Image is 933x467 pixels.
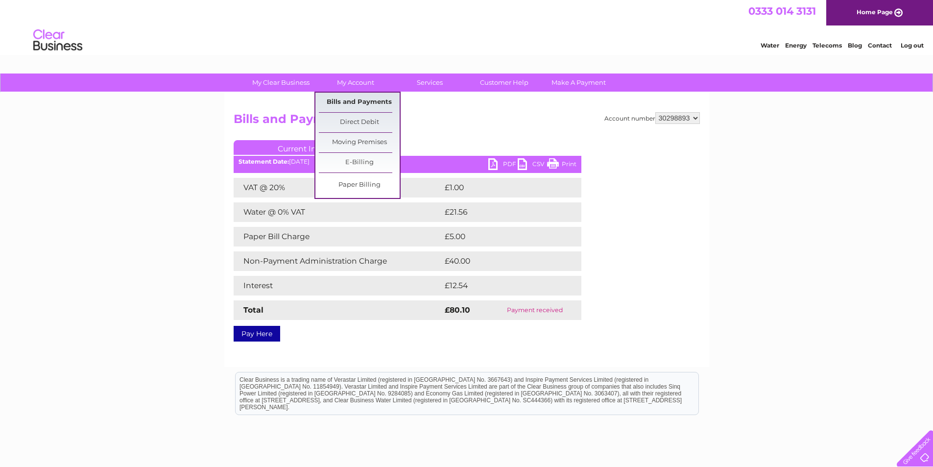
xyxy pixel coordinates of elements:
[442,276,561,295] td: £12.54
[319,93,400,112] a: Bills and Payments
[234,326,280,342] a: Pay Here
[518,158,547,172] a: CSV
[901,42,924,49] a: Log out
[604,112,700,124] div: Account number
[315,74,396,92] a: My Account
[848,42,862,49] a: Blog
[240,74,321,92] a: My Clear Business
[785,42,807,49] a: Energy
[33,25,83,55] img: logo.png
[868,42,892,49] a: Contact
[234,227,442,246] td: Paper Bill Charge
[234,112,700,131] h2: Bills and Payments
[234,178,442,197] td: VAT @ 20%
[319,175,400,195] a: Paper Billing
[464,74,545,92] a: Customer Help
[234,140,381,155] a: Current Invoice
[442,202,561,222] td: £21.56
[547,158,576,172] a: Print
[748,5,816,17] a: 0333 014 3131
[234,276,442,295] td: Interest
[813,42,842,49] a: Telecoms
[319,153,400,172] a: E-Billing
[243,305,263,315] strong: Total
[761,42,779,49] a: Water
[445,305,470,315] strong: £80.10
[239,158,289,165] b: Statement Date:
[442,227,559,246] td: £5.00
[234,158,581,165] div: [DATE]
[538,74,619,92] a: Make A Payment
[234,251,442,271] td: Non-Payment Administration Charge
[389,74,470,92] a: Services
[442,178,558,197] td: £1.00
[488,158,518,172] a: PDF
[319,133,400,152] a: Moving Premises
[319,113,400,132] a: Direct Debit
[236,5,698,48] div: Clear Business is a trading name of Verastar Limited (registered in [GEOGRAPHIC_DATA] No. 3667643...
[442,251,562,271] td: £40.00
[234,202,442,222] td: Water @ 0% VAT
[488,300,581,320] td: Payment received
